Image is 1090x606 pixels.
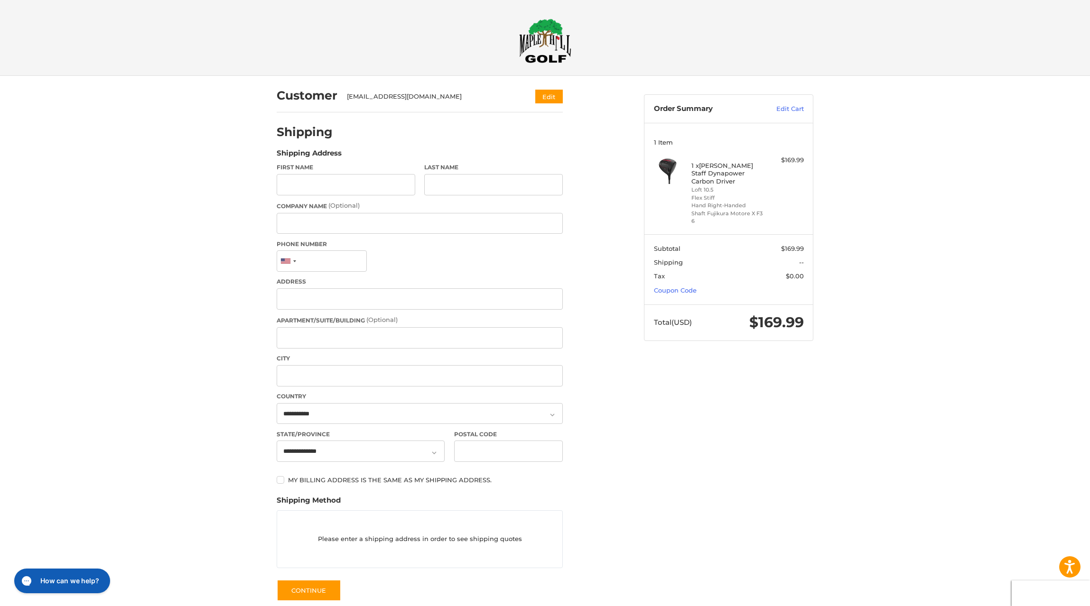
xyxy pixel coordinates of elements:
[766,156,804,165] div: $169.99
[277,148,342,163] legend: Shipping Address
[654,138,804,146] h3: 1 Item
[277,315,563,325] label: Apartment/Suite/Building
[277,240,563,248] label: Phone Number
[535,90,563,103] button: Edit
[654,245,680,252] span: Subtotal
[347,92,517,101] div: [EMAIL_ADDRESS][DOMAIN_NAME]
[277,277,563,286] label: Address
[749,313,804,331] span: $169.99
[277,430,445,439] label: State/Province
[691,202,764,210] li: Hand Right-Handed
[366,316,398,323] small: (Optional)
[691,210,764,225] li: Shaft Fujikura Motore X F3 6
[786,272,804,280] span: $0.00
[799,258,804,266] span: --
[654,318,692,327] span: Total (USD)
[277,88,337,103] h2: Customer
[277,579,341,601] button: Continue
[277,163,415,172] label: First Name
[277,495,341,510] legend: Shipping Method
[9,565,113,597] iframe: Gorgias live chat messenger
[1012,580,1090,606] iframe: Google Customer Reviews
[277,392,563,401] label: Country
[781,245,804,252] span: $169.99
[424,163,563,172] label: Last Name
[691,186,764,194] li: Loft 10.5
[277,251,299,271] div: United States: +1
[454,430,563,439] label: Postal Code
[328,202,360,209] small: (Optional)
[691,194,764,202] li: Flex Stiff
[277,125,333,139] h2: Shipping
[277,476,563,484] label: My billing address is the same as my shipping address.
[277,354,563,363] label: City
[277,201,563,211] label: Company Name
[654,104,756,114] h3: Order Summary
[654,272,665,280] span: Tax
[691,162,764,185] h4: 1 x [PERSON_NAME] Staff Dynapower Carbon Driver
[654,286,697,294] a: Coupon Code
[519,18,571,63] img: Maple Hill Golf
[654,258,683,266] span: Shipping
[756,104,804,114] a: Edit Cart
[277,530,562,548] p: Please enter a shipping address in order to see shipping quotes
